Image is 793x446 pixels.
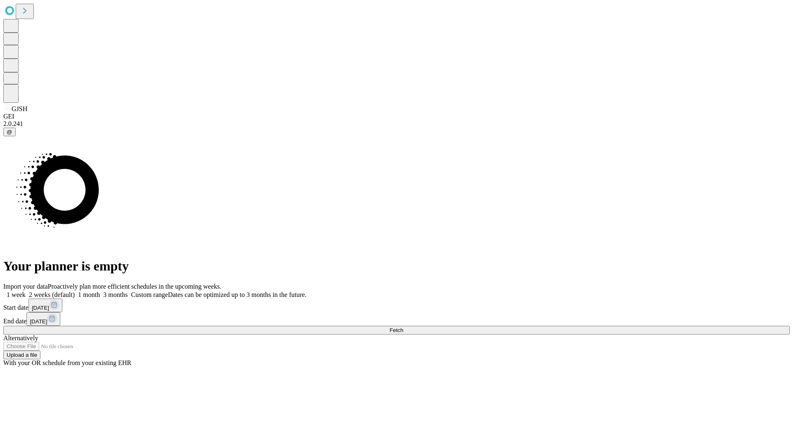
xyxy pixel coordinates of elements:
h1: Your planner is empty [3,259,790,274]
button: [DATE] [26,312,60,326]
span: [DATE] [32,305,49,311]
span: Dates can be optimized up to 3 months in the future. [168,291,306,298]
span: @ [7,129,12,135]
span: 3 months [103,291,128,298]
button: [DATE] [28,299,62,312]
button: Upload a file [3,351,40,359]
span: Fetch [389,327,403,333]
button: Fetch [3,326,790,334]
div: End date [3,312,790,326]
span: 2 weeks (default) [29,291,75,298]
div: GEI [3,113,790,120]
button: @ [3,128,16,136]
span: 1 month [78,291,100,298]
span: 1 week [7,291,26,298]
div: 2.0.241 [3,120,790,128]
span: [DATE] [30,318,47,325]
span: With your OR schedule from your existing EHR [3,359,131,366]
span: GJSH [12,105,27,112]
span: Import your data [3,283,48,290]
span: Proactively plan more efficient schedules in the upcoming weeks. [48,283,221,290]
span: Custom range [131,291,168,298]
span: Alternatively [3,334,38,342]
div: Start date [3,299,790,312]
